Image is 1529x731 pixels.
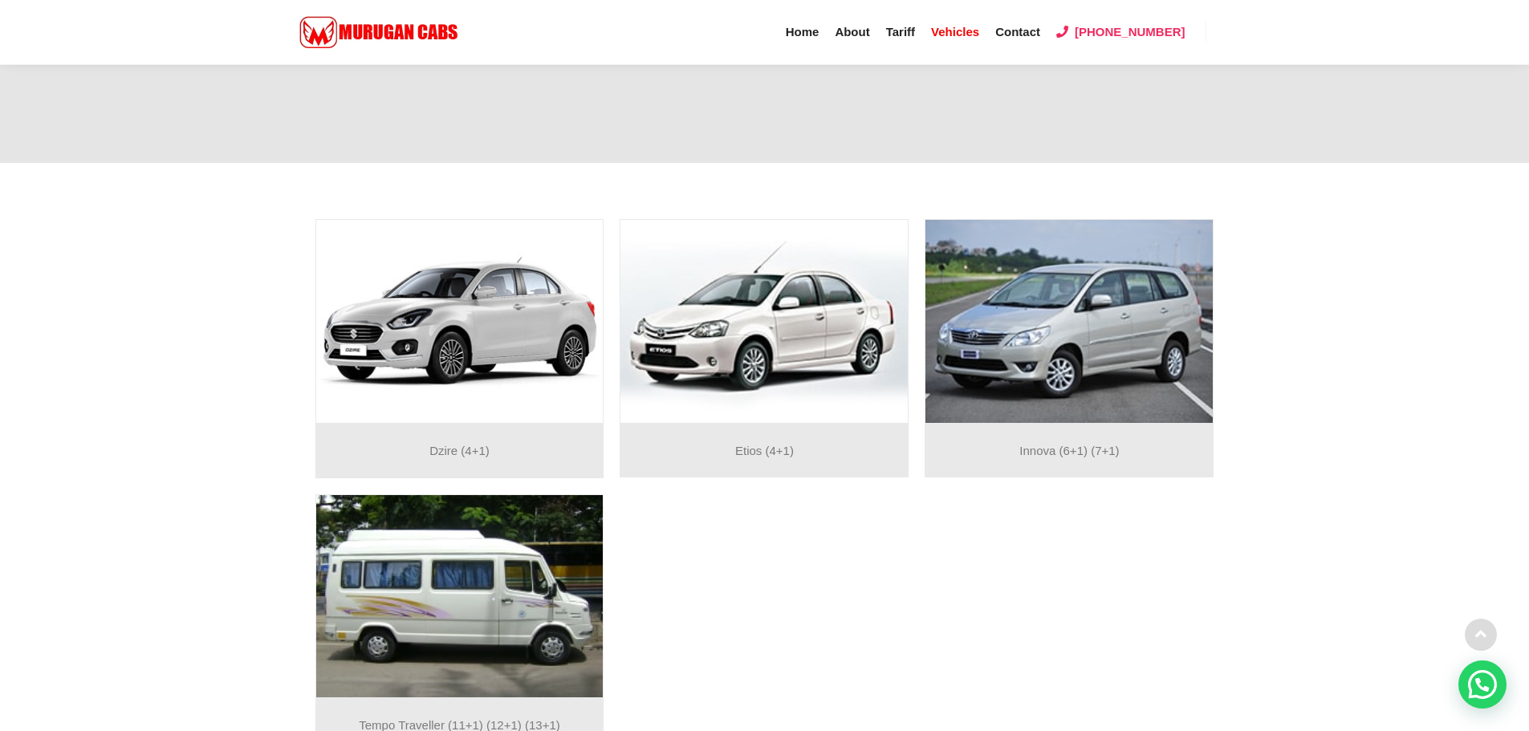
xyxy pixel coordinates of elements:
[933,441,1205,461] p: Innova (6+1) (7+1)
[1075,25,1185,39] span: [PHONE_NUMBER]
[995,25,1040,39] span: Contact
[786,25,819,39] span: Home
[835,25,869,39] span: About
[931,25,979,39] span: Vehicles
[886,25,915,39] span: Tariff
[1458,660,1507,709] div: 💬 Need help? Open chat
[324,441,596,461] p: Dzire (4+1)
[628,441,900,461] p: Etios (4+1)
